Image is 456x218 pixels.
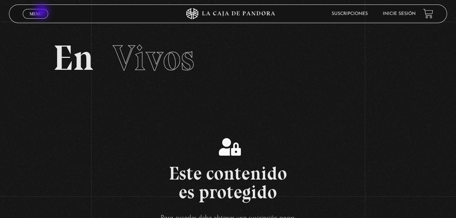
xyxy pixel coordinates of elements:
span: Vivos [113,37,194,79]
a: Suscripciones [332,12,368,16]
span: Cerrar [27,18,44,23]
a: Inicie sesión [383,12,416,16]
h2: En [53,40,403,76]
a: View your shopping cart [423,9,433,19]
span: Menu [30,12,42,16]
